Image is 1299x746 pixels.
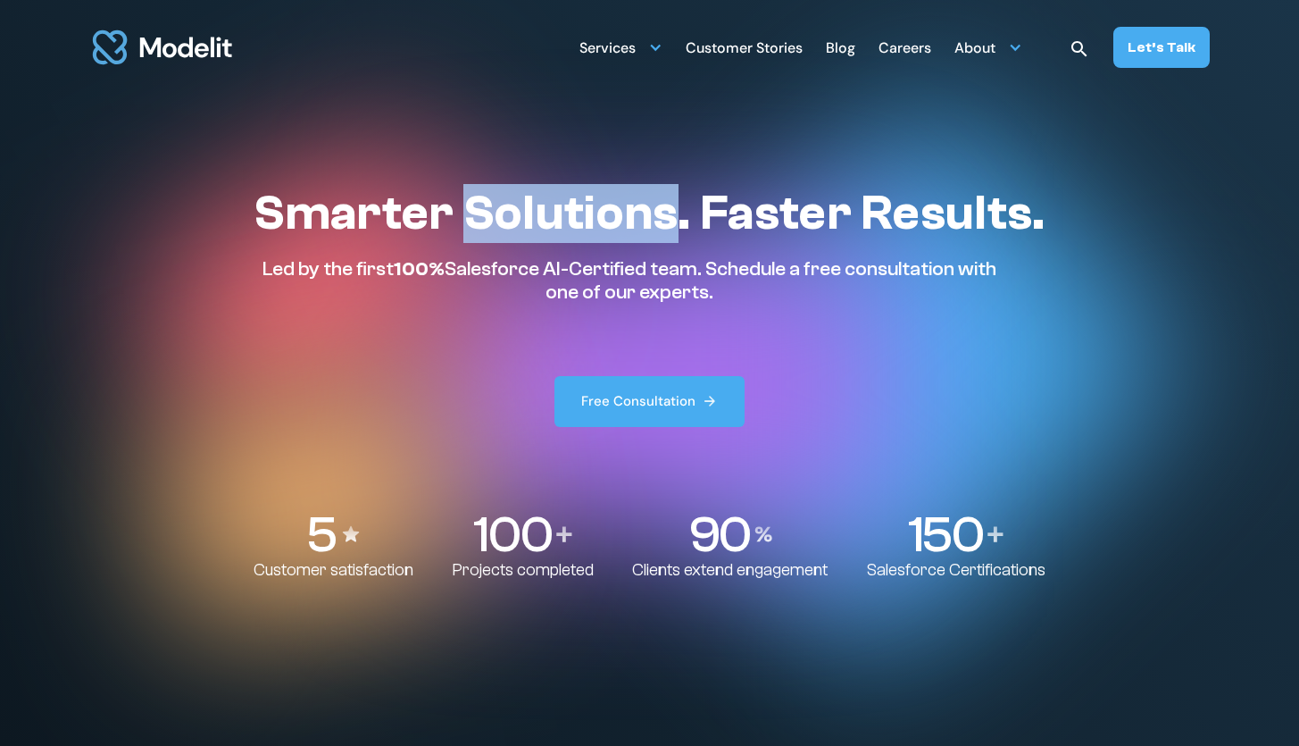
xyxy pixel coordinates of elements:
div: Customer Stories [686,32,803,67]
div: Services [579,32,636,67]
p: Customer satisfaction [254,560,413,581]
img: modelit logo [89,20,236,75]
p: Clients extend engagement [632,560,828,581]
div: About [954,29,1022,64]
div: Blog [826,32,855,67]
img: Plus [987,526,1003,542]
a: Customer Stories [686,29,803,64]
h1: Smarter Solutions. Faster Results. [254,184,1045,243]
p: Projects completed [453,560,594,581]
p: 90 [688,509,749,560]
div: Services [579,29,662,64]
img: Percentage [754,526,772,542]
span: 100% [394,257,445,281]
a: Let’s Talk [1113,27,1210,68]
p: Led by the first Salesforce AI-Certified team. Schedule a free consultation with one of our experts. [254,257,1005,305]
div: Free Consultation [581,392,695,411]
a: Careers [878,29,931,64]
div: Careers [878,32,931,67]
img: Stars [340,524,362,545]
div: About [954,32,995,67]
p: 5 [306,509,335,560]
img: arrow right [702,393,718,409]
a: home [89,20,236,75]
a: Free Consultation [554,376,745,427]
p: 100 [473,509,551,560]
img: Plus [556,526,572,542]
p: 150 [908,509,982,560]
p: Salesforce Certifications [867,560,1045,581]
a: Blog [826,29,855,64]
div: Let’s Talk [1128,38,1195,57]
